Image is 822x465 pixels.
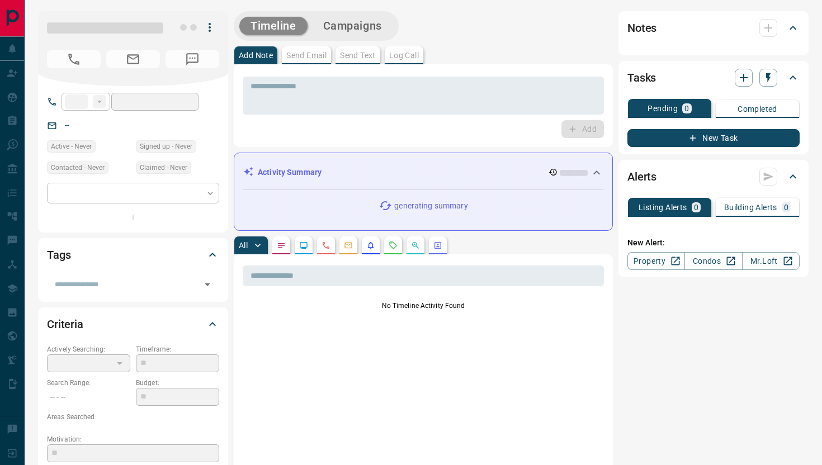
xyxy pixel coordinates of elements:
p: -- - -- [47,388,130,406]
p: New Alert: [627,237,800,249]
a: Mr.Loft [742,252,800,270]
p: All [239,241,248,249]
button: Campaigns [312,17,393,35]
p: Actively Searching: [47,344,130,354]
svg: Calls [322,241,330,250]
p: 0 [684,105,689,112]
div: Alerts [627,163,800,190]
p: Add Note [239,51,273,59]
span: Signed up - Never [140,141,192,152]
div: Criteria [47,311,219,338]
div: Tasks [627,64,800,91]
p: Areas Searched: [47,412,219,422]
a: Property [627,252,685,270]
p: Completed [738,105,777,113]
h2: Criteria [47,315,83,333]
p: generating summary [394,200,467,212]
p: No Timeline Activity Found [243,301,604,311]
h2: Tasks [627,69,656,87]
svg: Opportunities [411,241,420,250]
svg: Emails [344,241,353,250]
span: Claimed - Never [140,162,187,173]
svg: Agent Actions [433,241,442,250]
p: Activity Summary [258,167,322,178]
div: Notes [627,15,800,41]
a: -- [65,121,69,130]
svg: Requests [389,241,398,250]
p: Timeframe: [136,344,219,354]
button: New Task [627,129,800,147]
button: Open [200,277,215,292]
button: Timeline [239,17,308,35]
span: Contacted - Never [51,162,105,173]
span: No Email [106,50,160,68]
a: Condos [684,252,742,270]
h2: Alerts [627,168,656,186]
p: 0 [784,203,788,211]
p: Search Range: [47,378,130,388]
span: No Number [47,50,101,68]
p: Budget: [136,378,219,388]
p: Building Alerts [724,203,777,211]
svg: Notes [277,241,286,250]
svg: Lead Browsing Activity [299,241,308,250]
p: 0 [694,203,698,211]
h2: Tags [47,246,70,264]
h2: Notes [627,19,656,37]
div: Tags [47,241,219,268]
p: Motivation: [47,434,219,444]
span: Active - Never [51,141,92,152]
span: No Number [166,50,219,68]
p: Listing Alerts [639,203,687,211]
p: Pending [648,105,678,112]
svg: Listing Alerts [366,241,375,250]
div: Activity Summary [243,162,603,183]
